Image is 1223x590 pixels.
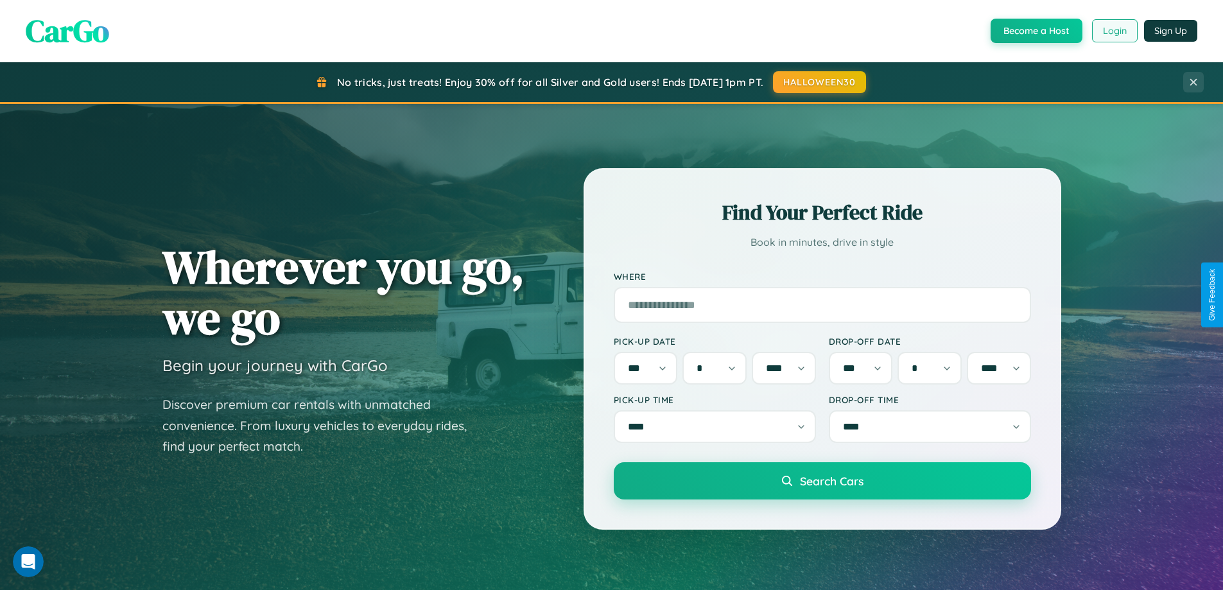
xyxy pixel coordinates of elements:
[614,233,1031,252] p: Book in minutes, drive in style
[773,71,866,93] button: HALLOWEEN30
[614,271,1031,282] label: Where
[614,336,816,347] label: Pick-up Date
[614,462,1031,499] button: Search Cars
[13,546,44,577] iframe: Intercom live chat
[1092,19,1138,42] button: Login
[162,241,525,343] h1: Wherever you go, we go
[337,76,763,89] span: No tricks, just treats! Enjoy 30% off for all Silver and Gold users! Ends [DATE] 1pm PT.
[1144,20,1197,42] button: Sign Up
[829,394,1031,405] label: Drop-off Time
[1208,269,1217,321] div: Give Feedback
[800,474,863,488] span: Search Cars
[829,336,1031,347] label: Drop-off Date
[614,198,1031,227] h2: Find Your Perfect Ride
[162,394,483,457] p: Discover premium car rentals with unmatched convenience. From luxury vehicles to everyday rides, ...
[26,10,109,52] span: CarGo
[614,394,816,405] label: Pick-up Time
[991,19,1082,43] button: Become a Host
[162,356,388,375] h3: Begin your journey with CarGo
